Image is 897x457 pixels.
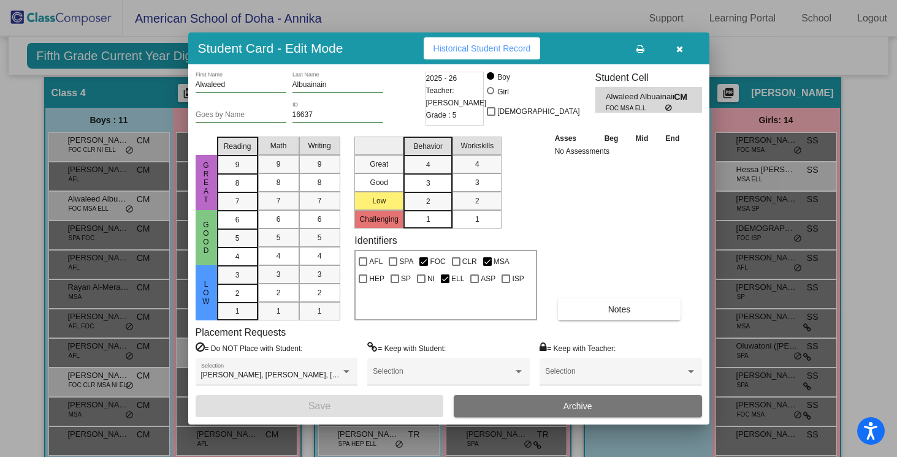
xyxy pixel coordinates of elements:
span: 8 [277,177,281,188]
span: 1 [318,306,322,317]
span: 3 [235,270,240,281]
span: [DEMOGRAPHIC_DATA] [497,104,579,119]
span: CLR [462,254,477,269]
span: 5 [277,232,281,243]
input: goes by name [196,111,286,119]
span: MSA [494,254,510,269]
span: Notes [608,304,631,314]
label: Identifiers [354,235,397,246]
span: 9 [277,159,281,170]
span: 2 [277,287,281,298]
span: Good [200,221,212,255]
span: Alwaleed Albuainain [606,91,674,104]
span: FOC MSA ELL [606,104,665,113]
span: 3 [318,269,322,280]
span: Workskills [460,140,494,151]
span: SP [401,271,411,286]
span: ELL [451,271,464,286]
span: NI [427,271,435,286]
span: AFL [369,254,383,269]
span: 7 [318,195,322,206]
span: 2 [235,288,240,299]
button: Archive [454,395,702,417]
h3: Student Card - Edit Mode [198,40,343,56]
span: 4 [318,251,322,262]
span: Math [270,140,287,151]
span: 6 [277,214,281,225]
span: 8 [318,177,322,188]
span: 1 [235,306,240,317]
span: Teacher: [PERSON_NAME] [426,85,487,109]
span: Grade : 5 [426,109,457,121]
span: Great [200,161,212,204]
label: Placement Requests [196,327,286,338]
span: 4 [426,159,430,170]
span: 5 [235,233,240,244]
span: Writing [308,140,330,151]
span: [PERSON_NAME], [PERSON_NAME], [PERSON_NAME], [PERSON_NAME], [PERSON_NAME] [201,371,520,379]
button: Historical Student Record [424,37,541,59]
span: Historical Student Record [433,43,531,53]
span: 7 [235,196,240,207]
span: 1 [426,214,430,225]
span: 2 [318,287,322,298]
span: 2025 - 26 [426,72,457,85]
div: Boy [497,72,510,83]
th: Asses [552,132,596,145]
button: Save [196,395,444,417]
span: Reading [224,141,251,152]
th: End [657,132,689,145]
h3: Student Cell [595,72,702,83]
th: Mid [627,132,657,145]
th: Beg [595,132,627,145]
span: 1 [277,306,281,317]
input: Enter ID [292,111,383,119]
span: 4 [277,251,281,262]
span: HEP [369,271,384,286]
span: 2 [426,196,430,207]
label: = Keep with Teacher: [540,342,616,354]
span: 9 [235,159,240,170]
span: Behavior [414,141,443,152]
span: Archive [563,401,592,411]
div: Girl [497,86,509,97]
span: 8 [235,178,240,189]
span: 6 [318,214,322,225]
span: Save [308,401,330,411]
td: No Assessments [552,145,689,157]
label: = Keep with Student: [367,342,446,354]
span: ISP [512,271,524,286]
span: 3 [475,177,479,188]
span: FOC [430,254,445,269]
button: Notes [558,298,681,320]
span: 7 [277,195,281,206]
span: ASP [481,271,495,286]
span: SPA [399,254,413,269]
span: 9 [318,159,322,170]
span: CM [674,91,691,104]
span: Low [200,280,212,306]
span: 3 [426,178,430,189]
span: 3 [277,269,281,280]
span: 4 [475,159,479,170]
label: = Do NOT Place with Student: [196,342,303,354]
span: 5 [318,232,322,243]
span: 1 [475,214,479,225]
span: 2 [475,195,479,206]
span: 6 [235,214,240,225]
span: 4 [235,251,240,262]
